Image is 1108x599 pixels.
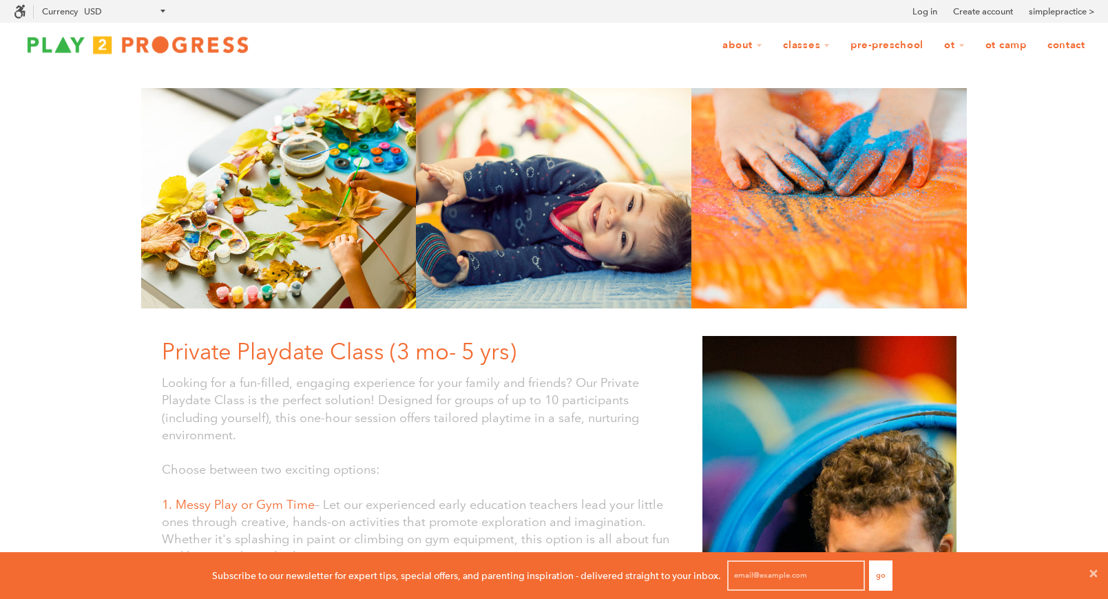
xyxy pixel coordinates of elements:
label: Currency [42,6,78,17]
font: Looking for a fun-filled, engaging experience for your family and friends? Our Private Playdate C... [162,375,639,443]
a: Pre-Preschool [842,32,932,59]
button: Go [869,560,892,591]
input: email@example.com [727,560,865,591]
a: Classes [774,32,839,59]
a: OT Camp [976,32,1036,59]
a: About [713,32,771,59]
a: Create account [953,5,1013,19]
span: – Let our experienced early education teachers lead your little ones through creative, hands-on a... [162,497,669,565]
p: Subscribe to our newsletter for expert tips, special offers, and parenting inspiration - delivere... [212,568,721,583]
span: 1. Messy Play or Gym Time [162,497,315,512]
a: Contact [1038,32,1094,59]
a: OT [935,32,974,59]
h1: Private Playdate Class (3 mo- 5 yrs) [162,336,682,368]
img: Play2Progress logo [14,31,262,59]
a: Log in [912,5,937,19]
a: simplepractice > [1029,5,1094,19]
font: Choose between two exciting options: [162,462,379,477]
